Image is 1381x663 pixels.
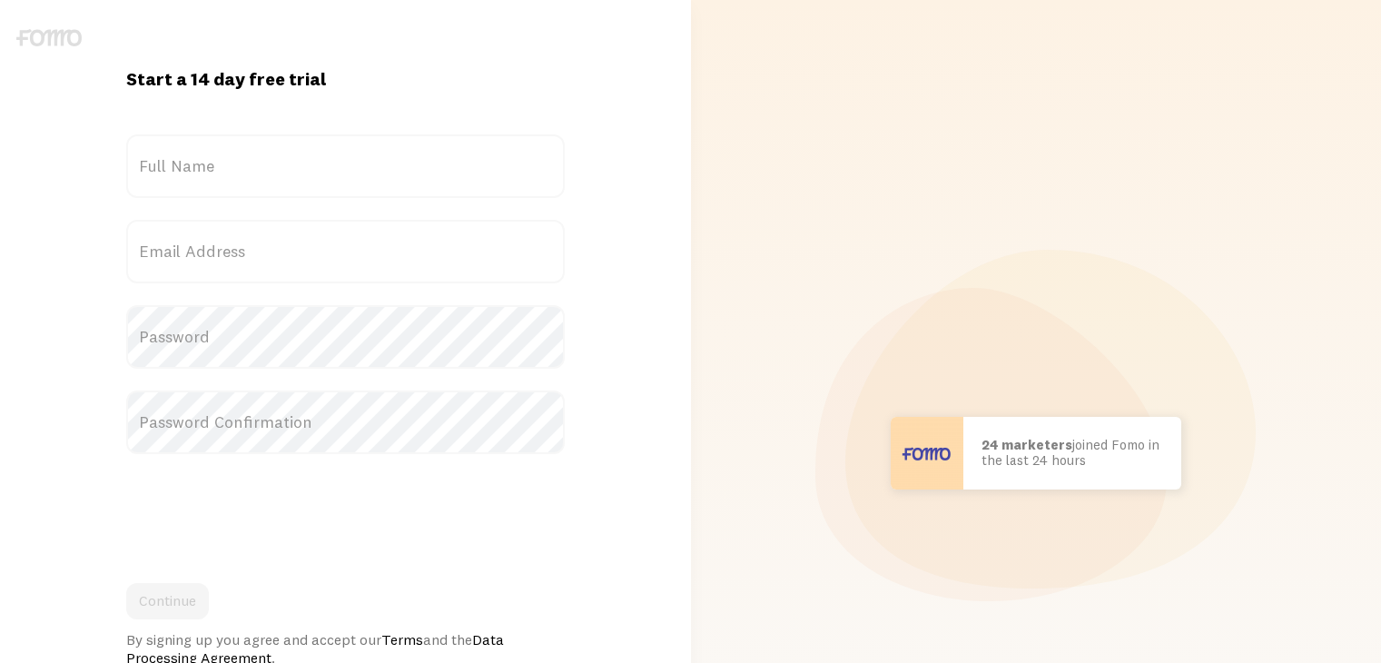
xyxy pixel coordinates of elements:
iframe: reCAPTCHA [126,476,402,547]
label: Email Address [126,220,565,283]
img: fomo-logo-gray-b99e0e8ada9f9040e2984d0d95b3b12da0074ffd48d1e5cb62ac37fc77b0b268.svg [16,29,82,46]
label: Password [126,305,565,369]
b: 24 marketers [981,436,1072,453]
a: Terms [381,630,423,648]
img: User avatar [891,417,963,490]
label: Password Confirmation [126,391,565,454]
label: Full Name [126,134,565,198]
h1: Start a 14 day free trial [126,67,565,91]
p: joined Fomo in the last 24 hours [981,438,1163,468]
